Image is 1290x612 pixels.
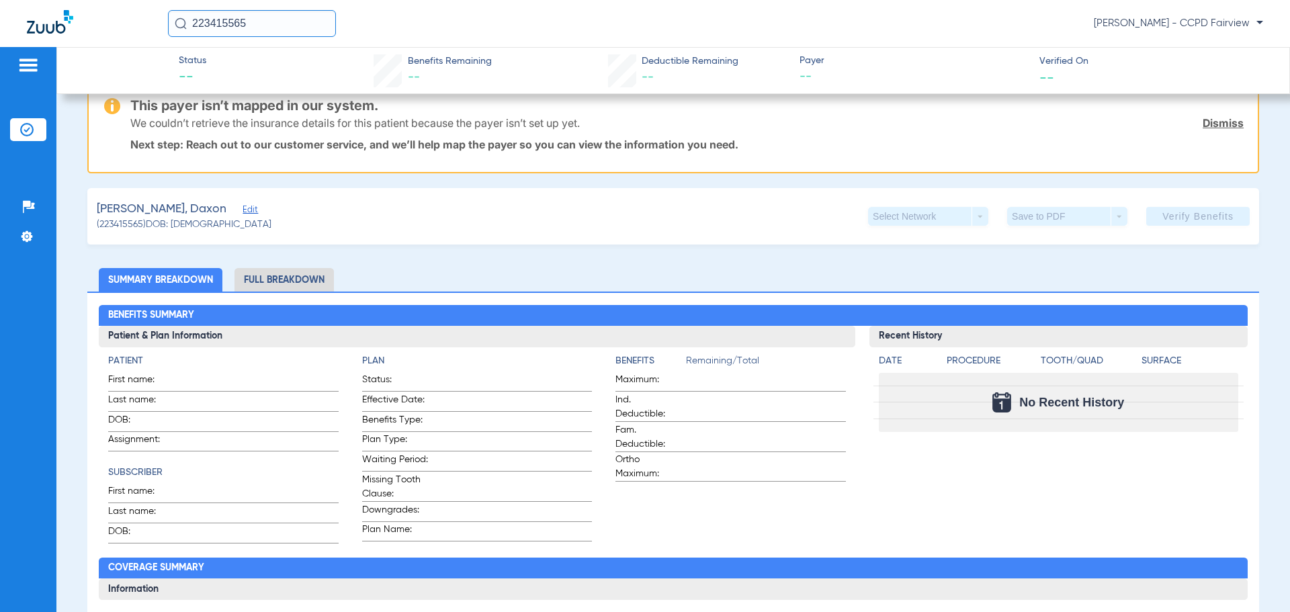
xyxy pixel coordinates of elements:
[99,326,855,347] h3: Patient & Plan Information
[615,423,681,451] span: Fam. Deductible:
[362,413,428,431] span: Benefits Type:
[362,373,428,391] span: Status:
[362,433,428,451] span: Plan Type:
[130,138,1244,151] p: Next step: Reach out to our customer service, and we’ll help map the payer so you can view the in...
[1223,548,1290,612] iframe: Chat Widget
[179,54,206,68] span: Status
[615,393,681,421] span: Ind. Deductible:
[1142,354,1238,373] app-breakdown-title: Surface
[1094,17,1263,30] span: [PERSON_NAME] - CCPD Fairview
[615,373,681,391] span: Maximum:
[1039,70,1054,84] span: --
[97,218,271,232] span: (223415565) DOB: [DEMOGRAPHIC_DATA]
[99,305,1247,326] h2: Benefits Summary
[108,354,338,368] h4: Patient
[104,98,120,114] img: warning-icon
[1203,116,1244,130] a: Dismiss
[408,71,420,83] span: --
[234,268,334,292] li: Full Breakdown
[97,201,226,218] span: [PERSON_NAME], Daxon
[992,392,1011,412] img: Calendar
[1039,54,1268,69] span: Verified On
[947,354,1036,368] h4: Procedure
[615,453,681,481] span: Ortho Maximum:
[642,71,654,83] span: --
[130,99,1244,112] h3: This payer isn’t mapped in our system.
[17,57,39,73] img: hamburger-icon
[408,54,492,69] span: Benefits Remaining
[615,354,686,368] h4: Benefits
[108,433,174,451] span: Assignment:
[243,205,255,218] span: Edit
[108,413,174,431] span: DOB:
[99,268,222,292] li: Summary Breakdown
[1142,354,1238,368] h4: Surface
[362,473,428,501] span: Missing Tooth Clause:
[869,326,1248,347] h3: Recent History
[362,523,428,541] span: Plan Name:
[1041,354,1137,373] app-breakdown-title: Tooth/Quad
[1019,396,1124,409] span: No Recent History
[168,10,336,37] input: Search for patients
[686,354,845,373] span: Remaining/Total
[108,393,174,411] span: Last name:
[27,10,73,34] img: Zuub Logo
[615,354,686,373] app-breakdown-title: Benefits
[362,503,428,521] span: Downgrades:
[175,17,187,30] img: Search Icon
[800,54,1028,68] span: Payer
[99,578,1247,600] h3: Information
[108,484,174,502] span: First name:
[108,466,338,480] h4: Subscriber
[800,69,1028,85] span: --
[947,354,1036,373] app-breakdown-title: Procedure
[99,558,1247,579] h2: Coverage Summary
[362,354,592,368] h4: Plan
[642,54,738,69] span: Deductible Remaining
[879,354,935,368] h4: Date
[179,69,206,87] span: --
[130,116,580,130] p: We couldn’t retrieve the insurance details for this patient because the payer isn’t set up yet.
[362,453,428,471] span: Waiting Period:
[1041,354,1137,368] h4: Tooth/Quad
[108,525,174,543] span: DOB:
[362,393,428,411] span: Effective Date:
[879,354,935,373] app-breakdown-title: Date
[108,373,174,391] span: First name:
[108,505,174,523] span: Last name:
